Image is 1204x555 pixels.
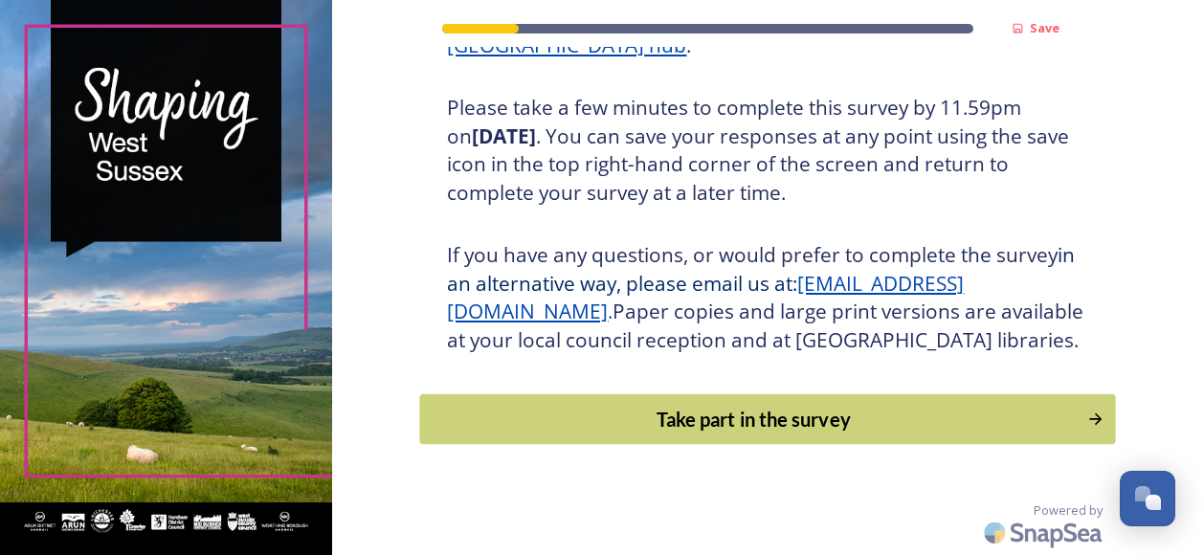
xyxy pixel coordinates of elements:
[1030,19,1059,36] strong: Save
[447,3,936,58] a: Shaping [GEOGRAPHIC_DATA] hub
[978,510,1112,555] img: SnapSea Logo
[447,241,1080,297] span: in an alternative way, please email us at:
[447,241,1088,354] h3: If you have any questions, or would prefer to complete the survey Paper copies and large print ve...
[420,394,1116,445] button: Continue
[447,270,964,325] a: [EMAIL_ADDRESS][DOMAIN_NAME]
[431,405,1078,433] div: Take part in the survey
[1120,471,1175,526] button: Open Chat
[608,298,613,324] span: .
[472,122,536,149] strong: [DATE]
[447,94,1088,207] h3: Please take a few minutes to complete this survey by 11.59pm on . You can save your responses at ...
[1034,501,1103,520] span: Powered by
